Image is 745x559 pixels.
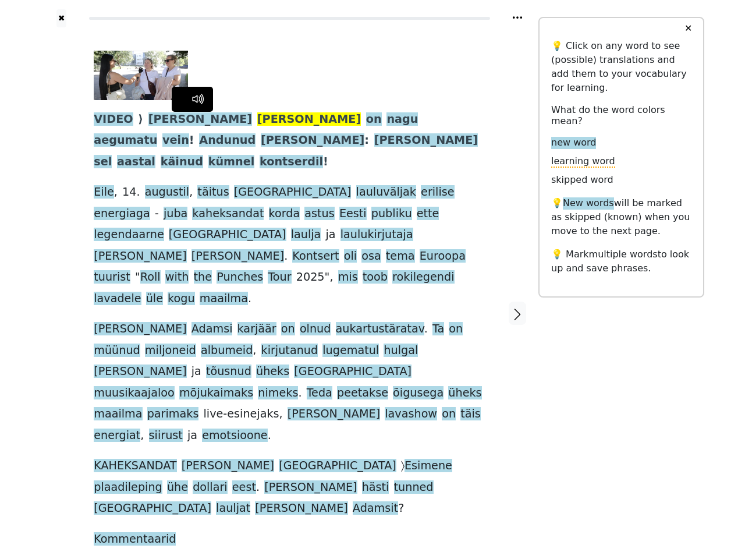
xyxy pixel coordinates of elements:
[200,292,248,306] span: maailma
[304,207,334,221] span: astus
[417,207,439,221] span: ette
[94,344,140,358] span: müünud
[281,322,295,337] span: on
[149,429,183,443] span: siirust
[146,292,163,306] span: üle
[424,322,428,337] span: .
[164,207,187,221] span: juba
[261,133,364,148] span: [PERSON_NAME]
[145,344,196,358] span: miljoneid
[94,532,176,547] span: Kommentaarid
[338,270,358,285] span: mis
[94,459,176,473] span: KAHEKSANDAT
[206,365,251,379] span: tõusnud
[94,185,114,200] span: Eile
[257,112,361,127] span: [PERSON_NAME]
[398,501,404,516] span: ?
[94,249,186,264] span: [PERSON_NAME]
[284,249,288,264] span: .
[551,39,691,95] p: 💡 Click on any word to see (possible) translations and add them to your vocabulary for learning.
[394,480,434,495] span: tunned
[191,322,233,337] span: Adamsi
[336,322,424,337] span: aukartustäratav
[255,501,347,516] span: [PERSON_NAME]
[168,292,195,306] span: kogu
[232,480,256,495] span: eest
[94,133,157,148] span: aegumatu
[94,270,130,285] span: tuurist
[294,365,411,379] span: [GEOGRAPHIC_DATA]
[300,322,331,337] span: olnud
[192,207,264,221] span: kaheksandat
[194,270,212,285] span: the
[94,501,211,516] span: [GEOGRAPHIC_DATA]
[364,133,369,148] span: :
[179,386,253,401] span: mõjukaimaks
[248,292,251,306] span: .
[551,104,691,126] h6: What do the word colors mean?
[268,270,291,285] span: Tour
[325,270,334,285] span: ",
[189,133,194,148] span: !
[288,407,380,422] span: [PERSON_NAME]
[148,112,252,127] span: [PERSON_NAME]
[94,112,133,127] span: VIDEO
[339,207,367,221] span: Eesti
[384,344,418,358] span: hulgal
[216,501,250,516] span: lauljat
[189,185,193,200] span: ,
[432,322,444,337] span: Ta
[356,185,416,200] span: lauluväljak
[405,459,452,473] span: Esimene
[145,185,189,200] span: augustil
[589,249,658,260] span: multiple words
[371,207,412,221] span: publiku
[202,429,268,443] span: emotsioone
[442,407,456,422] span: on
[147,407,199,422] span: parimaks
[325,228,335,242] span: ja
[258,386,298,401] span: nimeks
[94,207,150,221] span: energiaga
[94,407,142,422] span: maailma
[385,407,437,422] span: lavashow
[165,270,189,285] span: with
[551,137,596,149] span: new word
[191,249,284,264] span: [PERSON_NAME]
[135,270,140,285] span: "
[322,344,379,358] span: lugematul
[217,270,263,285] span: Punches
[386,112,418,127] span: nagu
[361,249,381,264] span: osa
[563,197,614,210] span: New words
[94,292,141,306] span: lavadele
[256,480,260,495] span: .
[279,459,396,473] span: [GEOGRAPHIC_DATA]
[208,155,255,169] span: kümnel
[201,344,253,358] span: albumeid
[138,112,143,127] span: ⟩
[197,185,229,200] span: täitus
[162,133,189,148] span: vein
[117,155,155,169] span: aastal
[269,207,300,221] span: korda
[114,185,118,200] span: ,
[234,185,352,200] span: [GEOGRAPHIC_DATA]
[193,480,228,495] span: dollari
[253,344,256,358] span: ,
[393,386,444,401] span: õigusega
[94,228,164,242] span: legendaarne
[94,322,186,337] span: [PERSON_NAME]
[551,247,691,275] p: 💡 Mark to look up and save phrases.
[237,322,276,337] span: karjäär
[551,155,615,168] span: learning word
[140,429,144,443] span: ,
[677,18,699,39] button: ✕
[268,429,271,443] span: .
[374,133,478,148] span: [PERSON_NAME]
[362,480,389,495] span: hästi
[56,9,66,27] a: ✖
[337,386,388,401] span: peetakse
[94,429,140,443] span: energiat
[204,407,279,422] span: live-esinejaks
